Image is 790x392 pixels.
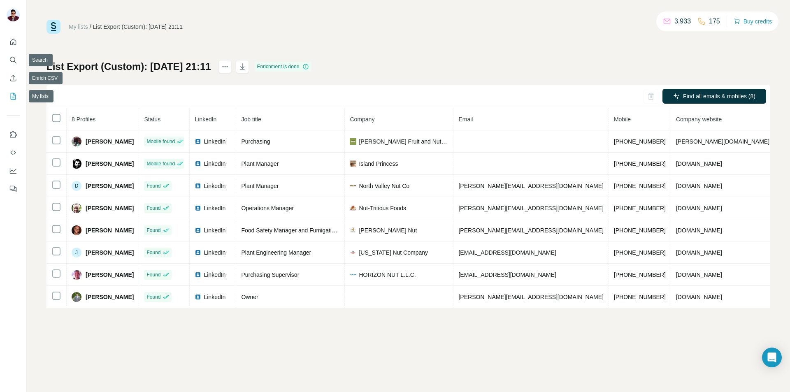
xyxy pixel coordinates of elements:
[195,116,216,123] span: LinkedIn
[350,138,356,145] img: company-logo
[72,203,81,213] img: Avatar
[676,249,722,256] span: [DOMAIN_NAME]
[72,137,81,146] img: Avatar
[86,248,134,257] span: [PERSON_NAME]
[359,271,416,279] span: HORIZON NUT L.L.C.
[146,293,160,301] span: Found
[676,271,722,278] span: [DOMAIN_NAME]
[86,226,134,234] span: [PERSON_NAME]
[662,89,766,104] button: Find all emails & mobiles (8)
[86,271,134,279] span: [PERSON_NAME]
[676,116,722,123] span: Company website
[458,271,556,278] span: [EMAIL_ADDRESS][DOMAIN_NAME]
[7,145,20,160] button: Use Surfe API
[195,183,201,189] img: LinkedIn logo
[458,227,603,234] span: [PERSON_NAME][EMAIL_ADDRESS][DOMAIN_NAME]
[146,271,160,278] span: Found
[195,138,201,145] img: LinkedIn logo
[458,183,603,189] span: [PERSON_NAME][EMAIL_ADDRESS][DOMAIN_NAME]
[458,249,556,256] span: [EMAIL_ADDRESS][DOMAIN_NAME]
[146,160,175,167] span: Mobile found
[676,294,722,300] span: [DOMAIN_NAME]
[614,249,666,256] span: [PHONE_NUMBER]
[146,182,160,190] span: Found
[146,138,175,145] span: Mobile found
[614,294,666,300] span: [PHONE_NUMBER]
[7,127,20,142] button: Use Surfe on LinkedIn
[241,160,279,167] span: Plant Manager
[676,138,769,145] span: [PERSON_NAME][DOMAIN_NAME]
[683,92,755,100] span: Find all emails & mobiles (8)
[241,271,299,278] span: Purchasing Supervisor
[614,183,666,189] span: [PHONE_NUMBER]
[350,160,356,167] img: company-logo
[7,163,20,178] button: Dashboard
[614,271,666,278] span: [PHONE_NUMBER]
[86,182,134,190] span: [PERSON_NAME]
[195,271,201,278] img: LinkedIn logo
[7,181,20,196] button: Feedback
[7,35,20,49] button: Quick start
[204,248,225,257] span: LinkedIn
[146,227,160,234] span: Found
[195,227,201,234] img: LinkedIn logo
[72,116,95,123] span: 8 Profiles
[146,249,160,256] span: Found
[762,348,782,367] div: Open Intercom Messenger
[614,227,666,234] span: [PHONE_NUMBER]
[359,226,417,234] span: [PERSON_NAME] Nut
[674,16,691,26] p: 3,933
[350,227,356,234] img: company-logo
[195,294,201,300] img: LinkedIn logo
[614,116,631,123] span: Mobile
[72,292,81,302] img: Avatar
[72,270,81,280] img: Avatar
[86,137,134,146] span: [PERSON_NAME]
[86,204,134,212] span: [PERSON_NAME]
[359,204,406,212] span: Nut-Tritious Foods
[241,183,279,189] span: Plant Manager
[204,137,225,146] span: LinkedIn
[458,294,603,300] span: [PERSON_NAME][EMAIL_ADDRESS][DOMAIN_NAME]
[204,182,225,190] span: LinkedIn
[359,137,448,146] span: [PERSON_NAME] Fruit and Nut Company
[676,205,722,211] span: [DOMAIN_NAME]
[359,248,428,257] span: [US_STATE] Nut Company
[255,62,312,72] div: Enrichment is done
[241,294,258,300] span: Owner
[709,16,720,26] p: 175
[46,60,211,73] h1: List Export (Custom): [DATE] 21:11
[144,116,160,123] span: Status
[204,293,225,301] span: LinkedIn
[614,205,666,211] span: [PHONE_NUMBER]
[7,89,20,104] button: My lists
[204,226,225,234] span: LinkedIn
[241,205,294,211] span: Operations Manager
[86,160,134,168] span: [PERSON_NAME]
[676,160,722,167] span: [DOMAIN_NAME]
[69,23,88,30] a: My lists
[146,204,160,212] span: Found
[93,23,183,31] div: List Export (Custom): [DATE] 21:11
[734,16,772,27] button: Buy credits
[90,23,91,31] li: /
[72,159,81,169] img: Avatar
[72,248,81,257] div: J
[195,205,201,211] img: LinkedIn logo
[204,160,225,168] span: LinkedIn
[7,71,20,86] button: Enrich CSV
[7,53,20,67] button: Search
[204,271,225,279] span: LinkedIn
[350,249,356,256] img: company-logo
[241,116,261,123] span: Job title
[46,20,60,34] img: Surfe Logo
[458,205,603,211] span: [PERSON_NAME][EMAIL_ADDRESS][DOMAIN_NAME]
[359,182,409,190] span: North Valley Nut Co
[614,138,666,145] span: [PHONE_NUMBER]
[195,249,201,256] img: LinkedIn logo
[72,225,81,235] img: Avatar
[7,8,20,21] img: Avatar
[204,204,225,212] span: LinkedIn
[218,60,232,73] button: actions
[241,249,311,256] span: Plant Engineering Manager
